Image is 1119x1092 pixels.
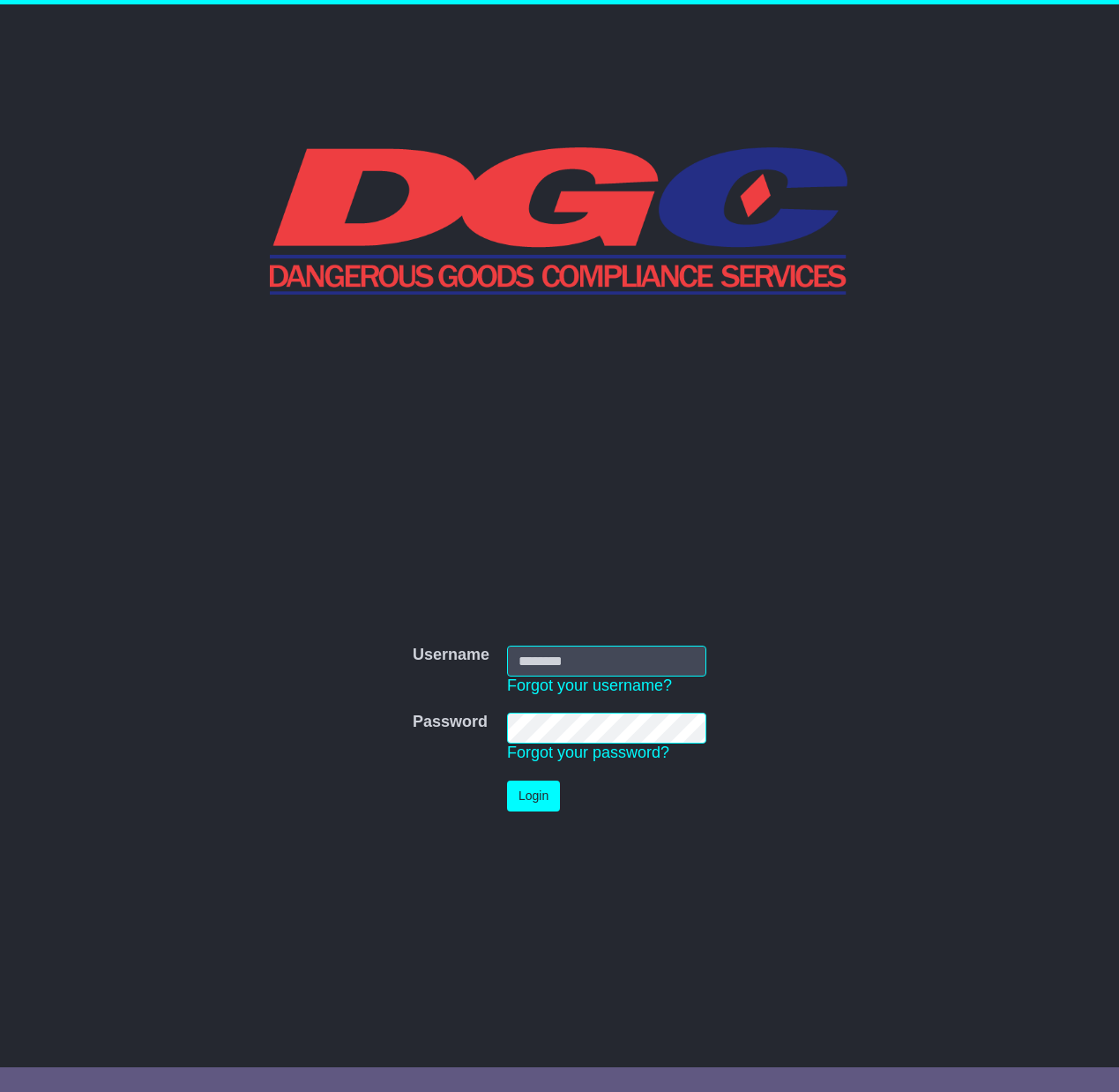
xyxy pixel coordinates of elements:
button: Login [507,781,560,812]
label: Password [413,713,488,732]
a: Forgot your username? [507,677,672,694]
a: Forgot your password? [507,744,669,761]
img: DGC QLD [270,145,849,295]
label: Username [413,646,489,665]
